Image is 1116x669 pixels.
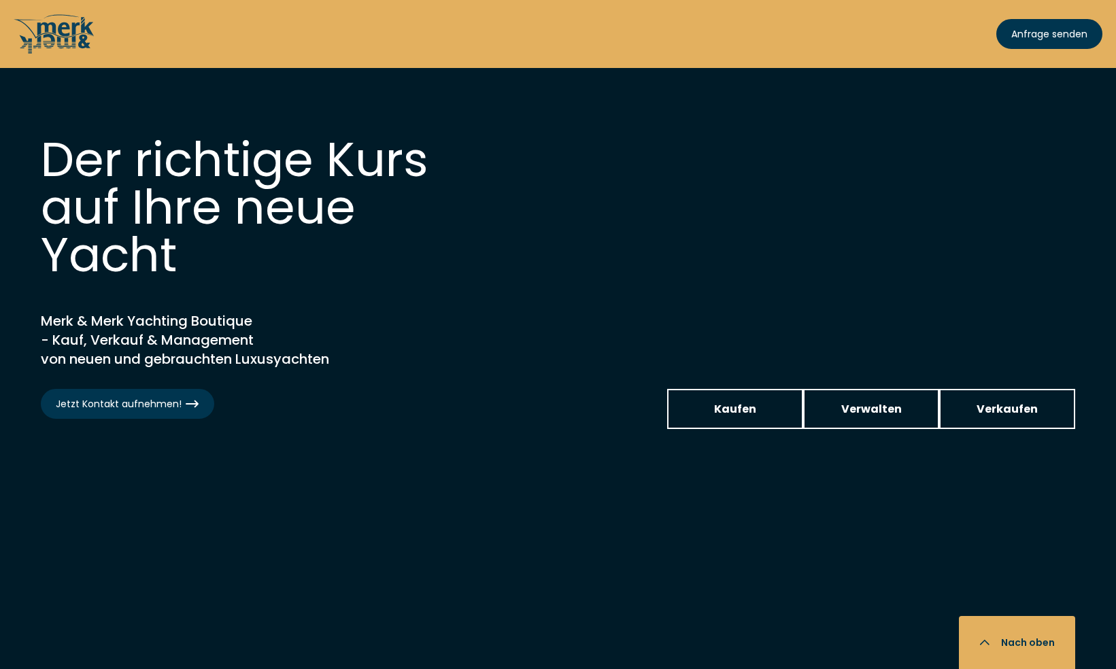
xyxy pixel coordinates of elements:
button: Nach oben [959,616,1075,669]
h2: Merk & Merk Yachting Boutique - Kauf, Verkauf & Management von neuen und gebrauchten Luxusyachten [41,311,381,368]
a: Verwalten [803,389,939,429]
span: Anfrage senden [1011,27,1087,41]
span: Verkaufen [977,400,1038,417]
a: Anfrage senden [996,19,1102,49]
span: Kaufen [714,400,756,417]
a: Verkaufen [939,389,1075,429]
a: Kaufen [667,389,803,429]
h1: Der richtige Kurs auf Ihre neue Yacht [41,136,449,279]
a: Jetzt Kontakt aufnehmen! [41,389,214,419]
span: Jetzt Kontakt aufnehmen! [56,397,199,411]
span: Verwalten [841,400,902,417]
